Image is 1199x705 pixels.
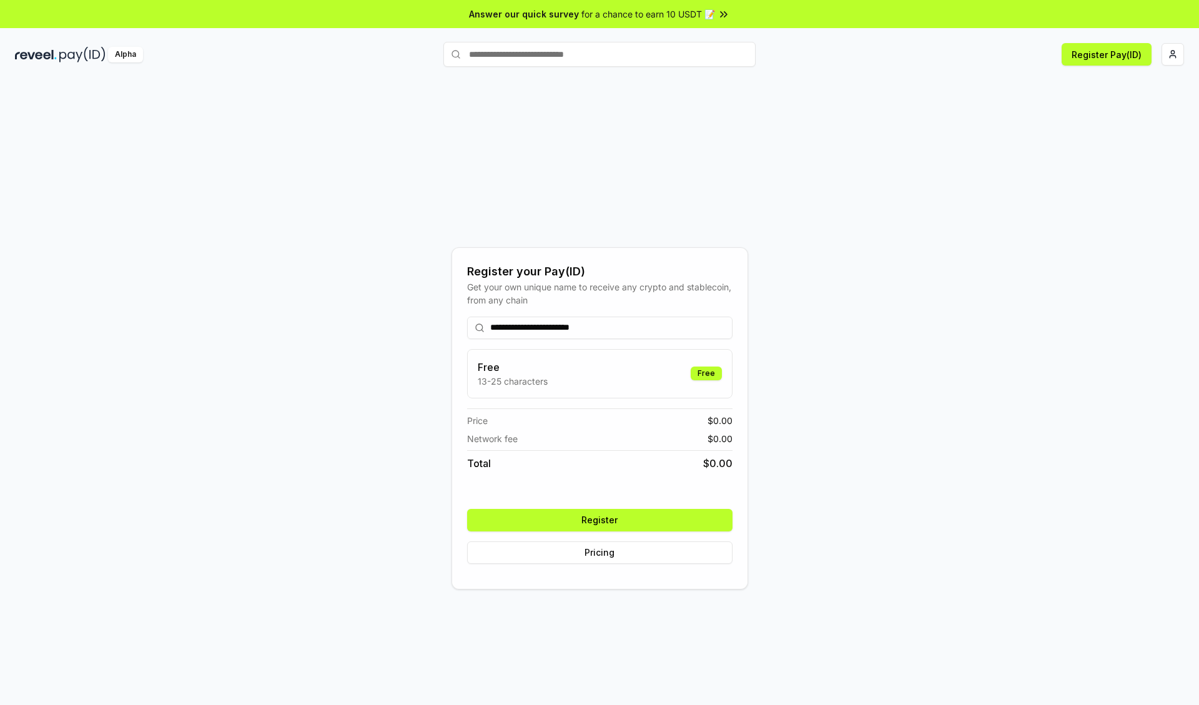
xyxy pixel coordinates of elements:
[467,509,733,531] button: Register
[467,541,733,564] button: Pricing
[469,7,579,21] span: Answer our quick survey
[467,456,491,471] span: Total
[691,367,722,380] div: Free
[15,47,57,62] img: reveel_dark
[708,432,733,445] span: $ 0.00
[467,280,733,307] div: Get your own unique name to receive any crypto and stablecoin, from any chain
[59,47,106,62] img: pay_id
[478,375,548,388] p: 13-25 characters
[478,360,548,375] h3: Free
[467,432,518,445] span: Network fee
[467,414,488,427] span: Price
[581,7,715,21] span: for a chance to earn 10 USDT 📝
[708,414,733,427] span: $ 0.00
[703,456,733,471] span: $ 0.00
[467,263,733,280] div: Register your Pay(ID)
[1062,43,1152,66] button: Register Pay(ID)
[108,47,143,62] div: Alpha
